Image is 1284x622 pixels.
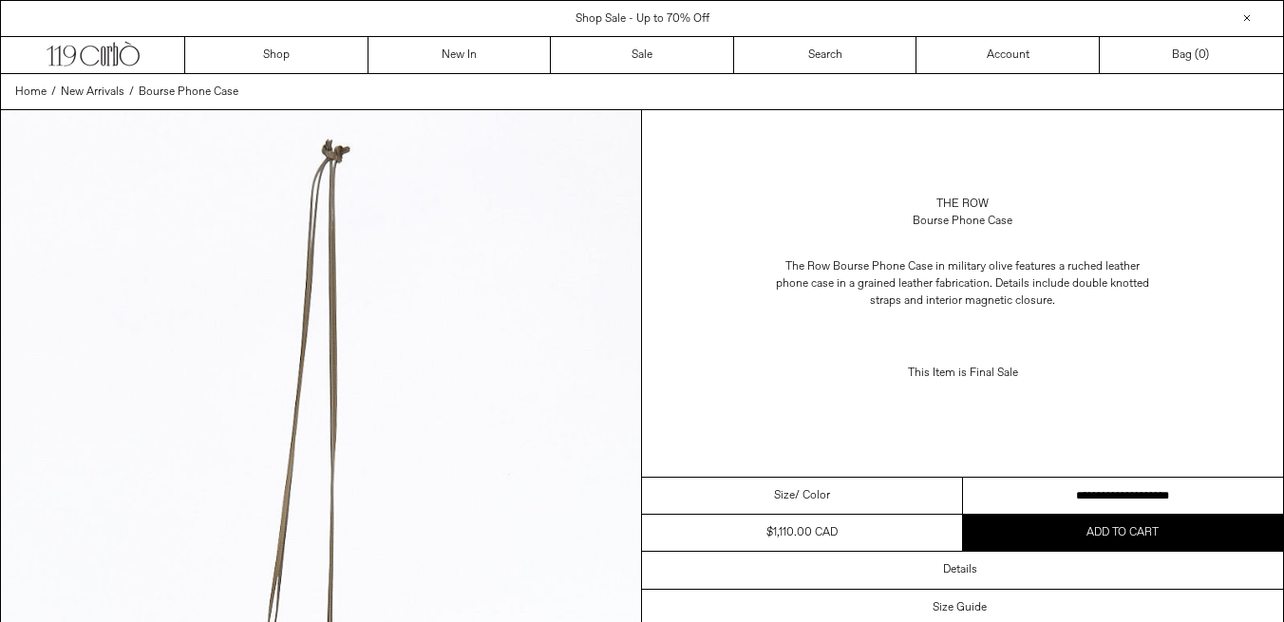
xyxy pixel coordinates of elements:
span: ) [1199,47,1209,64]
a: Shop [185,37,368,73]
span: New Arrivals [61,85,124,100]
div: Bourse Phone Case [913,213,1012,230]
a: New In [368,37,552,73]
a: Search [734,37,917,73]
h3: Details [943,563,977,576]
a: Bag () [1100,37,1283,73]
span: 0 [1199,47,1205,63]
p: The Row Bourse Phone Case in military olive features a ruched leather phone case in a grained lea... [773,249,1153,319]
span: / [129,84,134,101]
span: Home [15,85,47,100]
div: $1,110.00 CAD [766,524,838,541]
h3: Size Guide [933,601,987,614]
a: New Arrivals [61,84,124,101]
span: Bourse Phone Case [139,85,238,100]
span: Size [774,487,795,504]
a: Home [15,84,47,101]
p: This Item is Final Sale [773,355,1153,391]
span: / Color [795,487,830,504]
a: Sale [551,37,734,73]
a: The Row [936,196,989,213]
span: / [51,84,56,101]
span: Add to cart [1086,525,1159,540]
button: Add to cart [963,515,1284,551]
a: Shop Sale - Up to 70% Off [576,11,709,27]
a: Account [916,37,1100,73]
a: Bourse Phone Case [139,84,238,101]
